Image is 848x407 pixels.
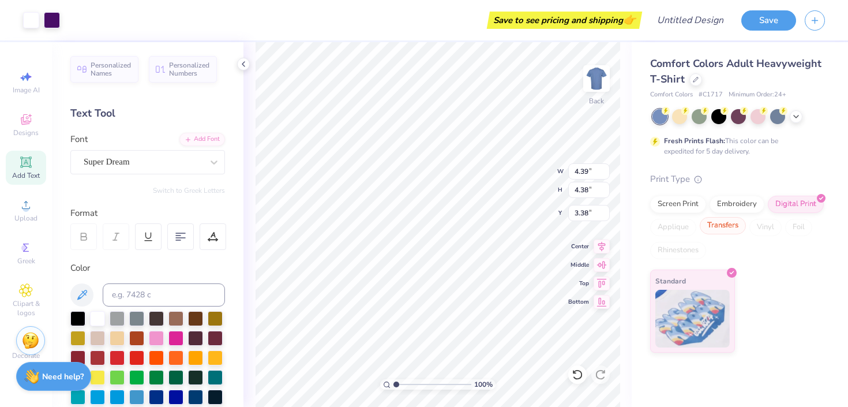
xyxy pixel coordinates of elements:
[568,242,589,251] span: Center
[70,262,225,275] div: Color
[6,299,46,318] span: Clipart & logos
[585,67,608,90] img: Back
[648,9,733,32] input: Untitled Design
[91,61,132,77] span: Personalized Names
[729,90,786,100] span: Minimum Order: 24 +
[179,133,225,146] div: Add Font
[589,96,604,106] div: Back
[650,196,706,213] div: Screen Print
[42,371,84,382] strong: Need help?
[169,61,210,77] span: Personalized Numbers
[70,207,226,220] div: Format
[710,196,764,213] div: Embroidery
[13,128,39,137] span: Designs
[749,219,782,236] div: Vinyl
[664,136,725,145] strong: Fresh Prints Flash:
[650,219,696,236] div: Applique
[17,256,35,266] span: Greek
[655,275,686,287] span: Standard
[650,173,825,186] div: Print Type
[650,90,693,100] span: Comfort Colors
[623,13,636,27] span: 👉
[13,85,40,95] span: Image AI
[700,217,746,234] div: Transfers
[568,261,589,269] span: Middle
[768,196,824,213] div: Digital Print
[741,10,796,31] button: Save
[103,283,225,307] input: e.g. 7428 c
[699,90,723,100] span: # C1717
[70,106,225,121] div: Text Tool
[785,219,812,236] div: Foil
[14,214,37,223] span: Upload
[568,279,589,287] span: Top
[650,242,706,259] div: Rhinestones
[568,298,589,306] span: Bottom
[153,186,225,195] button: Switch to Greek Letters
[12,351,40,360] span: Decorate
[650,57,821,86] span: Comfort Colors Adult Heavyweight T-Shirt
[664,136,806,156] div: This color can be expedited for 5 day delivery.
[490,12,639,29] div: Save to see pricing and shipping
[70,133,88,146] label: Font
[474,379,493,390] span: 100 %
[12,171,40,180] span: Add Text
[655,290,730,348] img: Standard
